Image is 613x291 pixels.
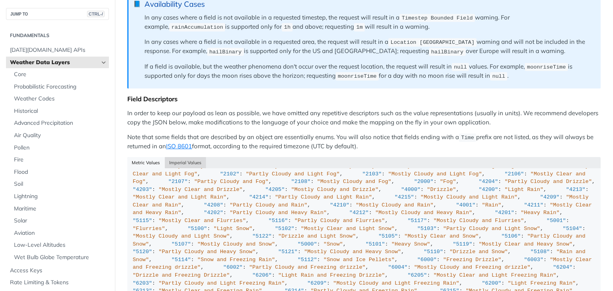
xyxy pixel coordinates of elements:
[298,241,317,247] span: "5000"
[366,241,385,247] span: "5101"
[10,252,109,263] a: Wet Bulb Globe Temperature
[133,233,589,247] span: "Partly Cloudy and Snow"
[388,264,408,270] span: "6004"
[356,202,433,208] span: "Mostly Cloudy and Rain"
[443,257,501,263] span: "Freezing Drizzle"
[220,171,239,177] span: "2102"
[10,215,109,227] a: Solar
[171,24,223,30] span: rainAccumulation
[278,233,356,239] span: "Drizzle and Light Snow"
[479,179,498,185] span: "4204"
[10,191,109,203] a: Lightning
[338,73,376,79] span: moonriseTime
[144,37,593,56] p: In any cases where a field is not available in a requested area, the request will result in a war...
[14,119,107,127] span: Advanced Precipitation
[204,210,223,216] span: "4202"
[547,218,566,224] span: "5001"
[10,227,109,239] a: Aviation
[304,249,401,255] span: "Mostly Cloudy and Heavy Snow"
[252,272,272,278] span: "6206"
[431,49,463,55] span: hailBinary
[440,179,456,185] span: "Fog"
[198,241,275,247] span: "Mostly Cloudy and Snow"
[144,62,593,81] p: If a field is available, but the weather phenomena don't occur over the request location, the req...
[378,233,398,239] span: "5105"
[524,257,544,263] span: "6003"
[6,277,109,289] a: Rate Limiting & Tokens
[524,202,544,208] span: "4211"
[246,171,340,177] span: "Partly Cloudy and Light Fog"
[249,264,366,270] span: "Partly Cloudy and Freezing drizzle"
[10,105,109,117] a: Historical
[521,210,560,216] span: "Heavy Rain"
[388,171,482,177] span: "Mostly Cloudy and Light Fog"
[278,272,385,278] span: "Light Rain and Freezing Drizzle"
[209,49,241,55] span: hailBinary
[133,226,165,232] span: "Flurries"
[404,233,479,239] span: "Mostly Clear and Snow"
[14,217,107,225] span: Solar
[10,93,109,105] a: Weather Codes
[127,109,601,127] p: In order to keep our payload as lean as possible, we have omitted any repetitive descriptors such...
[421,194,518,200] span: "Mostly Cloudy and Light Rain"
[504,171,524,177] span: "2106"
[165,157,206,168] button: Imperial Values
[158,218,246,224] span: "Mostly Clear and Flurries"
[127,95,601,103] div: Field Descriptors
[188,226,207,232] span: "5100"
[427,187,456,193] span: "Drizzle"
[414,179,433,185] span: "2000"
[395,194,414,200] span: "4215"
[101,59,107,66] button: Hide subpages for Weather Data Layers
[14,71,107,79] span: Core
[291,187,379,193] span: "Mostly Cloudy and Drizzle"
[14,180,107,188] span: Soil
[172,257,191,263] span: "5114"
[527,64,566,70] span: moonriseTime
[10,267,107,275] span: Access Keys
[14,156,107,164] span: Fire
[144,13,593,32] p: In any cases where a field is not available in a requested timestep, the request will result in a...
[10,46,107,54] span: [DATE][DOMAIN_NAME] APIs
[14,168,107,176] span: Flood
[324,241,343,247] span: "Snow"
[252,233,272,239] span: "5122"
[450,249,508,255] span: "Drizzle and Snow"
[495,210,514,216] span: "4201"
[275,226,295,232] span: "5102"
[10,166,109,178] a: Flood
[492,73,505,79] span: null
[10,239,109,251] a: Low-Level Altitudes
[214,226,252,232] span: "Light Snow"
[453,241,473,247] span: "5119"
[133,187,152,193] span: "4203"
[14,107,107,115] span: Historical
[133,194,227,200] span: "Mostly Clear and Light Rain"
[278,249,298,255] span: "5121"
[317,179,391,185] span: "Mostly Cloudy and Fog"
[14,241,107,249] span: Low-Level Altitudes
[566,187,585,193] span: "4213"
[330,202,350,208] span: "4210"
[291,179,311,185] span: "2108"
[553,264,573,270] span: "6204"
[333,280,459,286] span: "Mostly Cloudy and Light Freezing Rain"
[6,265,109,277] a: Access Keys
[482,280,502,286] span: "6200"
[356,24,363,30] span: 1m
[563,226,582,232] span: "5104"
[133,280,152,286] span: "6203"
[504,187,543,193] span: "Light Rain"
[166,142,192,150] a: ISO 8601
[433,218,524,224] span: "Mostly Cloudy and Flurries"
[540,194,560,200] span: "4209"
[133,233,230,239] span: "Mostly Cloudy and Light Snow"
[433,272,556,278] span: "Mostly Clear and Light Freezing Rain"
[530,249,550,255] span: "5108"
[482,202,502,208] span: "Rain"
[204,202,223,208] span: "4208"
[324,257,395,263] span: "Snow and Ice Pellets"
[133,272,230,278] span: "Drizzle and Freezing Drizzle"
[14,132,107,140] span: Air Quality
[172,241,191,247] span: "5107"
